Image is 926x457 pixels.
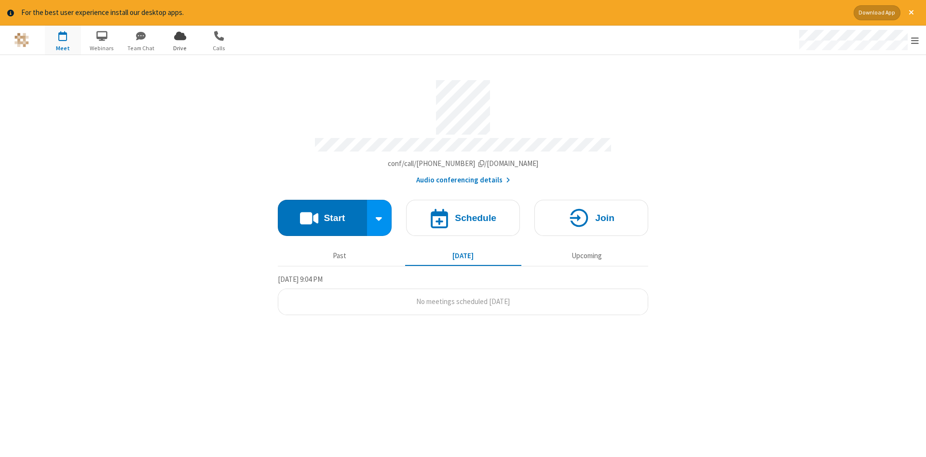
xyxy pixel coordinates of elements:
h4: Join [595,213,614,222]
button: Copy my meeting room linkCopy my meeting room link [388,158,539,169]
button: Join [534,200,648,236]
h4: Start [324,213,345,222]
button: Close alert [904,5,919,20]
h4: Schedule [455,213,496,222]
img: QA Selenium DO NOT DELETE OR CHANGE [14,33,29,47]
button: Upcoming [529,247,645,265]
section: Today's Meetings [278,274,648,315]
span: Team Chat [123,44,159,53]
button: Schedule [406,200,520,236]
div: Start conference options [367,200,392,236]
button: Download App [854,5,900,20]
div: Open menu [790,26,926,55]
span: Webinars [84,44,120,53]
button: Logo [3,26,40,55]
span: [DATE] 9:04 PM [278,275,323,284]
button: Start [278,200,367,236]
span: Copy my meeting room link [388,159,539,168]
span: Calls [201,44,237,53]
span: Drive [162,44,198,53]
div: For the best user experience install our desktop apps. [21,7,846,18]
button: [DATE] [405,247,521,265]
span: No meetings scheduled [DATE] [416,297,510,306]
section: Account details [278,73,648,185]
button: Past [282,247,398,265]
button: Audio conferencing details [416,175,510,186]
span: Meet [45,44,81,53]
